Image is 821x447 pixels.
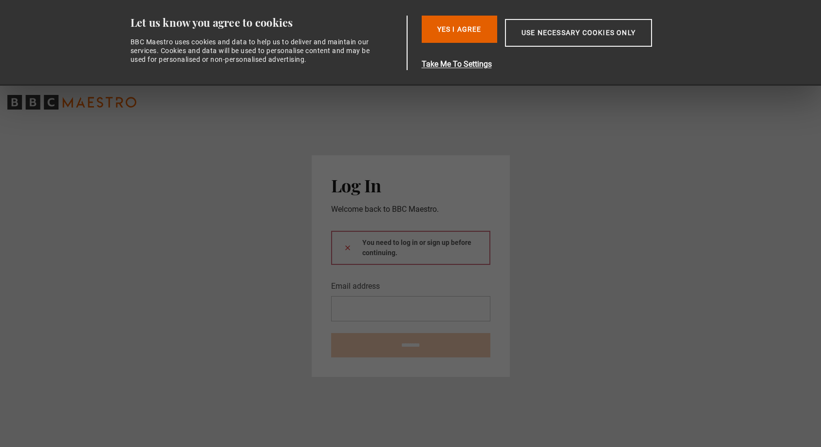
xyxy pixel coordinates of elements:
p: Welcome back to BBC Maestro. [331,204,490,215]
button: Take Me To Settings [422,58,698,70]
label: Email address [331,280,380,292]
button: Use necessary cookies only [505,19,652,47]
div: You need to log in or sign up before continuing. [331,231,490,265]
svg: BBC Maestro [7,95,136,110]
button: Yes I Agree [422,16,497,43]
h2: Log In [331,175,490,195]
div: BBC Maestro uses cookies and data to help us to deliver and maintain our services. Cookies and da... [131,37,376,64]
div: Let us know you agree to cookies [131,16,403,30]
